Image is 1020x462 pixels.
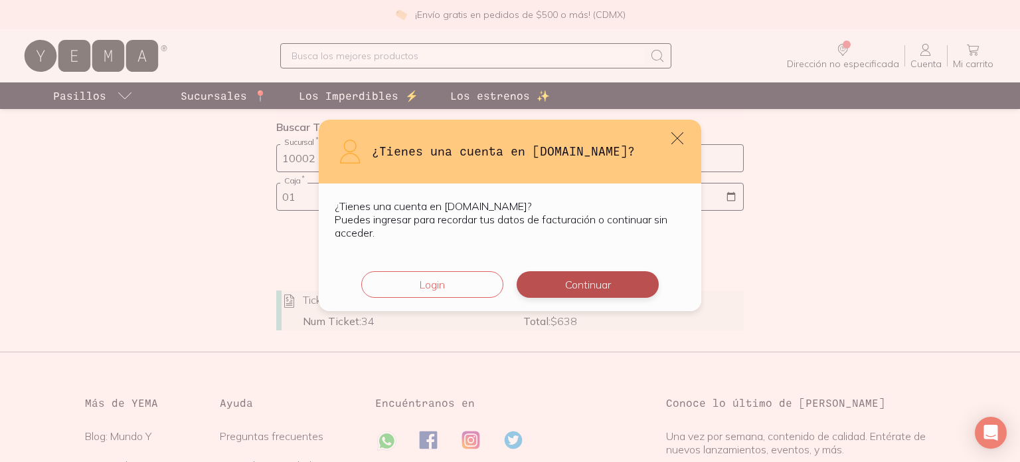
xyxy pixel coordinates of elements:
[361,271,503,298] button: Login
[335,199,685,239] p: ¿Tienes una cuenta en [DOMAIN_NAME]? Puedes ingresar para recordar tus datos de facturación o con...
[319,120,701,311] div: default
[372,142,685,160] h3: ¿Tienes una cuenta en [DOMAIN_NAME]?
[517,271,659,298] button: Continuar
[975,417,1007,449] div: Open Intercom Messenger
